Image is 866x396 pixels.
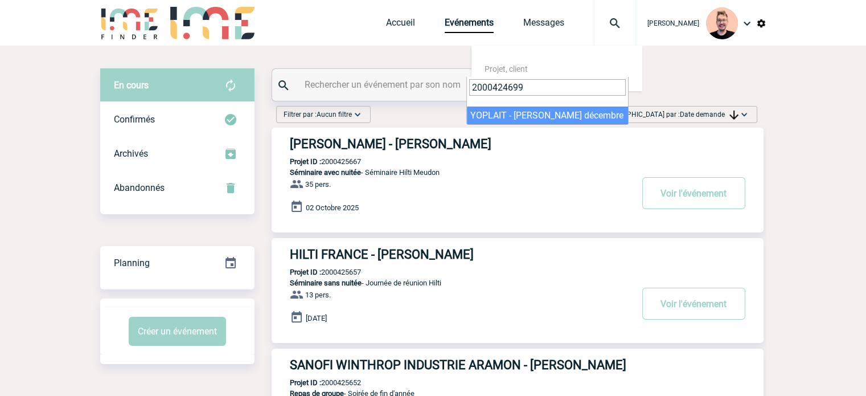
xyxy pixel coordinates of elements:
[100,171,255,205] div: Retrouvez ici tous vos événements annulés
[290,279,362,287] span: Séminaire sans nuitée
[647,19,699,27] span: [PERSON_NAME]
[386,17,415,33] a: Accueil
[100,7,159,39] img: IME-Finder
[272,137,764,151] a: [PERSON_NAME] - [PERSON_NAME]
[114,148,148,159] span: Archivés
[100,246,255,280] div: Retrouvez ici tous vos événements organisés par date et état d'avancement
[272,247,764,262] a: HILTI FRANCE - [PERSON_NAME]
[272,268,361,276] p: 2000425657
[706,7,738,39] img: 129741-1.png
[306,203,359,212] span: 02 Octobre 2025
[642,177,745,209] button: Voir l'événement
[290,247,631,262] h3: HILTI FRANCE - [PERSON_NAME]
[114,182,165,193] span: Abandonnés
[290,358,631,372] h3: SANOFI WINTHROP INDUSTRIE ARAMON - [PERSON_NAME]
[306,314,327,322] span: [DATE]
[302,76,555,93] input: Rechercher un événement par son nom
[290,168,361,177] span: Séminaire avec nuitée
[100,246,255,279] a: Planning
[290,268,321,276] b: Projet ID :
[290,157,321,166] b: Projet ID :
[352,109,363,120] img: baseline_expand_more_white_24dp-b.png
[485,64,528,74] span: Projet, client
[445,17,494,33] a: Evénements
[114,258,150,268] span: Planning
[738,109,750,120] img: baseline_expand_more_white_24dp-b.png
[523,17,564,33] a: Messages
[467,107,628,124] li: YOPLAIT - [PERSON_NAME] décembre
[305,180,331,189] span: 35 pers.
[729,111,738,120] img: arrow_downward.png
[272,279,631,287] p: - Journée de réunion Hilti
[272,168,631,177] p: - Séminaire Hilti Meudon
[100,68,255,103] div: Retrouvez ici tous vos évènements avant confirmation
[272,358,764,372] a: SANOFI WINTHROP INDUSTRIE ARAMON - [PERSON_NAME]
[284,109,352,120] span: Filtrer par :
[114,80,149,91] span: En cours
[272,378,361,387] p: 2000425652
[272,157,361,166] p: 2000425667
[642,288,745,320] button: Voir l'événement
[680,111,738,119] span: Date demande
[290,137,631,151] h3: [PERSON_NAME] - [PERSON_NAME]
[317,111,352,119] span: Aucun filtre
[114,114,155,125] span: Confirmés
[599,109,738,120] span: [GEOGRAPHIC_DATA] par :
[100,137,255,171] div: Retrouvez ici tous les événements que vous avez décidé d'archiver
[305,291,331,299] span: 13 pers.
[129,317,226,346] button: Créer un événement
[290,378,321,387] b: Projet ID :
